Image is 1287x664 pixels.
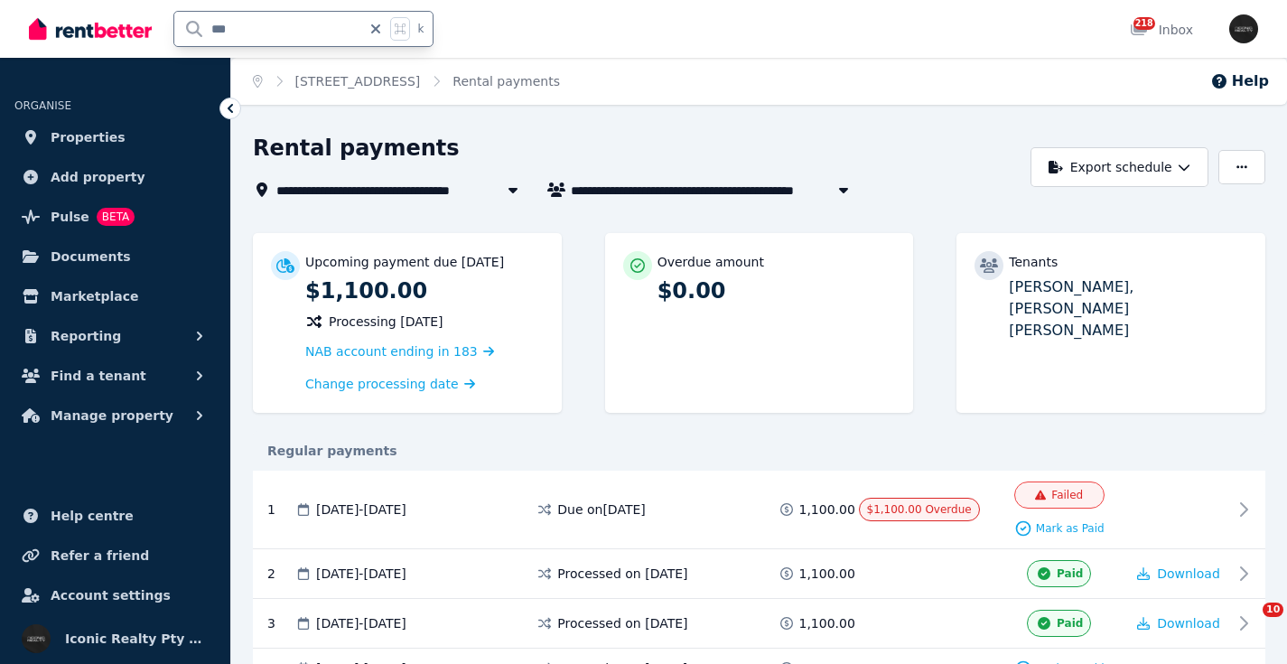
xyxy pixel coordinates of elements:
span: Processed on [DATE] [557,565,687,583]
span: [DATE] - [DATE] [316,614,406,632]
span: [DATE] - [DATE] [316,500,406,519]
div: 1 [267,482,294,538]
a: Add property [14,159,216,195]
span: Processed on [DATE] [557,614,687,632]
div: Regular payments [253,442,1265,460]
span: Documents [51,246,131,267]
span: Refer a friend [51,545,149,566]
span: ORGANISE [14,99,71,112]
a: PulseBETA [14,199,216,235]
span: Manage property [51,405,173,426]
span: k [417,22,424,36]
span: 10 [1263,603,1283,617]
span: Marketplace [51,285,138,307]
span: 1,100.00 [799,500,855,519]
span: Change processing date [305,375,459,393]
button: Download [1137,565,1220,583]
span: Reporting [51,325,121,347]
button: Reporting [14,318,216,354]
span: Paid [1057,616,1083,631]
span: Help centre [51,505,134,527]
span: Rental payments [452,72,560,90]
button: Export schedule [1031,147,1208,187]
p: Tenants [1009,253,1058,271]
div: Inbox [1130,21,1193,39]
span: Properties [51,126,126,148]
a: Marketplace [14,278,216,314]
span: $1,100.00 Overdue [867,503,972,516]
div: 3 [267,610,294,637]
p: $0.00 [657,276,896,305]
span: NAB account ending in 183 [305,344,478,359]
img: Iconic Realty Pty Ltd [1229,14,1258,43]
span: Paid [1057,566,1083,581]
img: Iconic Realty Pty Ltd [22,624,51,653]
img: RentBetter [29,15,152,42]
span: 218 [1133,17,1155,30]
span: Find a tenant [51,365,146,387]
a: Help centre [14,498,216,534]
a: [STREET_ADDRESS] [295,74,421,89]
span: Due on [DATE] [557,500,646,519]
a: Properties [14,119,216,155]
button: Download [1137,614,1220,632]
span: 1,100.00 [799,614,855,632]
span: Download [1157,566,1220,581]
div: 2 [267,560,294,587]
p: Upcoming payment due [DATE] [305,253,504,271]
span: Download [1157,616,1220,631]
span: Failed [1051,488,1083,502]
span: Add property [51,166,145,188]
nav: Breadcrumb [231,58,582,105]
span: [DATE] - [DATE] [316,565,406,583]
span: Iconic Realty Pty Ltd [65,628,209,650]
a: Account settings [14,577,216,613]
iframe: Intercom live chat [1226,603,1269,646]
p: Overdue amount [657,253,764,271]
span: Processing [DATE] [329,313,443,331]
span: BETA [97,208,135,226]
button: Manage property [14,397,216,434]
a: Documents [14,238,216,275]
span: Mark as Paid [1036,521,1105,536]
p: $1,100.00 [305,276,544,305]
button: Find a tenant [14,358,216,394]
a: Change processing date [305,375,475,393]
button: Help [1210,70,1269,92]
a: Refer a friend [14,538,216,574]
h1: Rental payments [253,134,460,163]
span: Account settings [51,585,171,606]
p: [PERSON_NAME], [PERSON_NAME] [PERSON_NAME] [1009,276,1247,341]
span: Pulse [51,206,89,228]
span: 1,100.00 [799,565,855,583]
